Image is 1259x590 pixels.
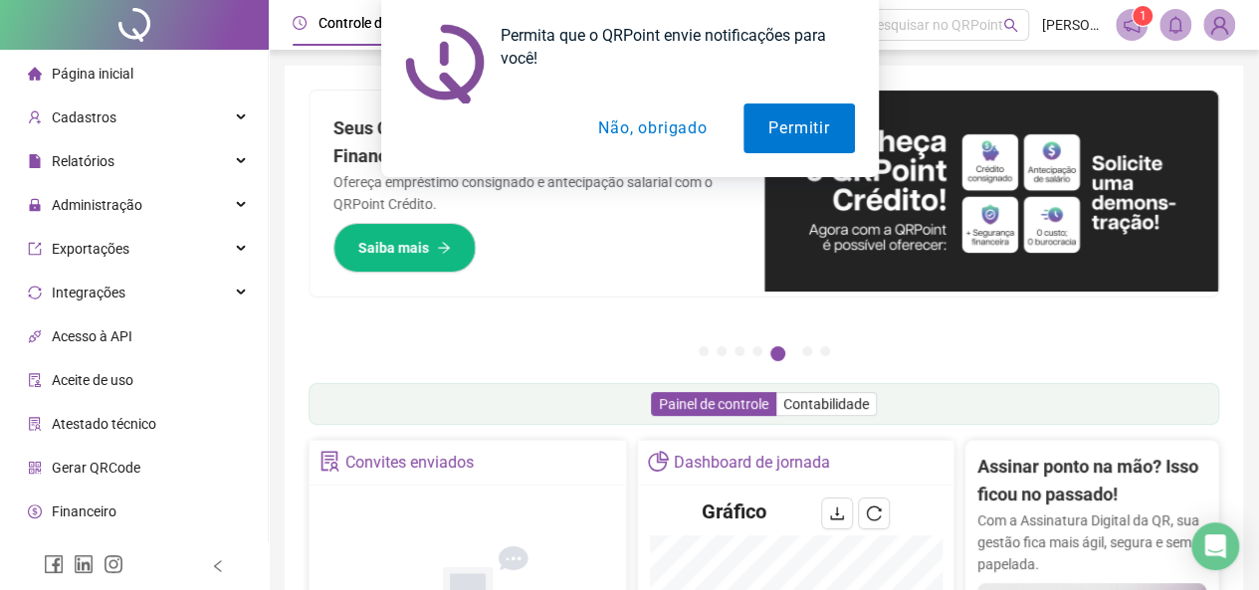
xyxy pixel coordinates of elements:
span: export [28,242,42,256]
span: Integrações [52,285,125,300]
span: qrcode [28,461,42,475]
span: linkedin [74,554,94,574]
span: left [211,559,225,573]
p: Ofereça empréstimo consignado e antecipação salarial com o QRPoint Crédito. [333,171,740,215]
span: Acesso à API [52,328,132,344]
span: solution [319,451,340,472]
button: 4 [752,346,762,356]
button: Saiba mais [333,223,476,273]
span: facebook [44,554,64,574]
button: Permitir [743,103,854,153]
span: Exportações [52,241,129,257]
span: lock [28,198,42,212]
h4: Gráfico [702,497,766,525]
span: instagram [104,554,123,574]
span: solution [28,417,42,431]
div: Dashboard de jornada [674,446,830,480]
p: Com a Assinatura Digital da QR, sua gestão fica mais ágil, segura e sem papelada. [977,509,1206,575]
span: arrow-right [437,241,451,255]
span: Financeiro [52,503,116,519]
span: Painel de controle [659,396,768,412]
span: sync [28,286,42,299]
button: Não, obrigado [573,103,732,153]
span: Gerar QRCode [52,460,140,476]
button: 2 [717,346,727,356]
span: pie-chart [648,451,669,472]
h2: Assinar ponto na mão? Isso ficou no passado! [977,453,1206,509]
span: Saiba mais [358,237,429,259]
button: 7 [820,346,830,356]
div: Permita que o QRPoint envie notificações para você! [485,24,855,70]
span: api [28,329,42,343]
span: Atestado técnico [52,416,156,432]
span: dollar [28,504,42,518]
img: banner%2F11e687cd-1386-4cbd-b13b-7bd81425532d.png [764,91,1219,292]
button: 3 [734,346,744,356]
button: 5 [770,346,785,361]
div: Convites enviados [345,446,474,480]
img: notification icon [405,24,485,103]
span: audit [28,373,42,387]
div: Open Intercom Messenger [1191,522,1239,570]
button: 1 [699,346,709,356]
span: reload [866,505,882,521]
span: Contabilidade [783,396,869,412]
span: download [829,505,845,521]
button: 6 [802,346,812,356]
span: Administração [52,197,142,213]
span: Aceite de uso [52,372,133,388]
